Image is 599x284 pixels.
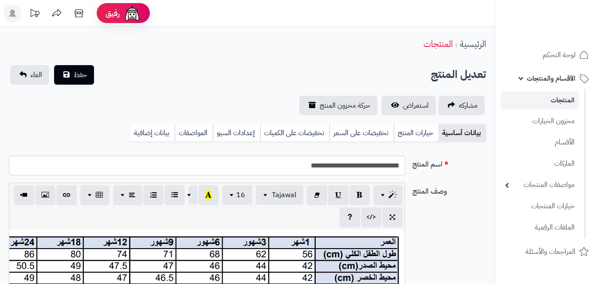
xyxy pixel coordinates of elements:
a: الأقسام [501,133,579,152]
label: اسم المنتج [409,156,489,170]
h2: تعديل المنتج [431,66,486,84]
span: المراجعات والأسئلة [525,245,576,258]
span: مشاركه [459,100,478,111]
button: Tajawal [256,185,303,205]
a: تحديثات المنصة [23,4,46,24]
a: المنتجات [501,91,579,109]
label: وصف المنتج [409,183,489,197]
button: حفظ [54,65,94,85]
span: الأقسام والمنتجات [527,72,576,85]
span: 16 [236,190,245,200]
a: مخزون الخيارات [501,112,579,131]
img: logo-2.png [539,7,591,25]
a: المراجعات والأسئلة [501,241,594,262]
a: إعدادات السيو [213,124,260,142]
a: تخفيضات على السعر [329,124,394,142]
a: استعراض [382,96,436,115]
span: الغاء [31,70,42,80]
img: ai-face.png [123,4,141,22]
a: المنتجات [423,37,453,51]
a: الرئيسية [460,37,486,51]
span: استعراض [403,100,429,111]
a: مواصفات المنتجات [501,175,579,195]
a: خيارات المنتج [394,124,438,142]
span: حركة مخزون المنتج [320,100,370,111]
a: لوحة التحكم [501,44,594,66]
button: 16 [222,185,252,205]
a: تخفيضات على الكميات [260,124,329,142]
a: بيانات إضافية [130,124,175,142]
a: مشاركه [438,96,485,115]
span: رفيق [106,8,120,19]
a: حركة مخزون المنتج [299,96,377,115]
a: الملفات الرقمية [501,218,579,237]
span: حفظ [74,70,87,80]
a: الغاء [10,65,49,85]
a: خيارات المنتجات [501,197,579,216]
a: بيانات أساسية [438,124,486,142]
a: الماركات [501,154,579,173]
span: Tajawal [272,190,296,200]
a: المواصفات [175,124,213,142]
span: لوحة التحكم [543,49,576,61]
